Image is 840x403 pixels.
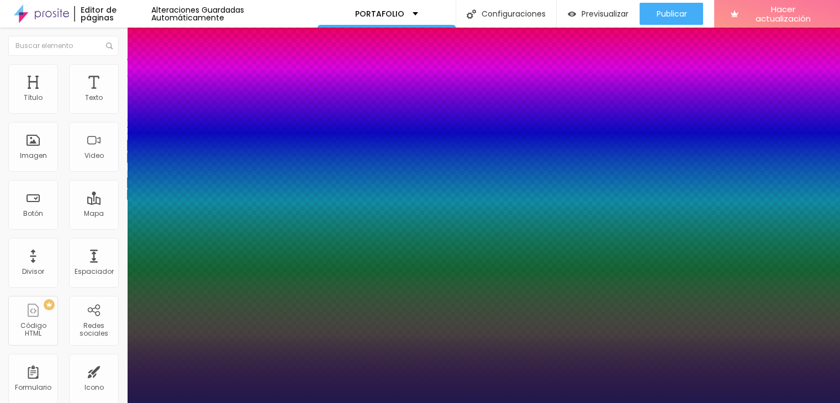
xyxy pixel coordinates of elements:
font: Código HTML [20,321,46,338]
font: Icono [84,383,104,392]
font: Botón [23,209,43,218]
font: Mapa [84,209,104,218]
font: Imagen [20,151,47,160]
font: Formulario [15,383,51,392]
font: Video [84,151,104,160]
button: Publicar [640,3,703,25]
font: Redes sociales [80,321,108,338]
img: view-1.svg [568,9,576,19]
font: Título [24,93,43,102]
font: PORTAFOLIO [355,8,404,19]
font: Configuraciones [482,8,546,19]
input: Buscar elemento [8,36,119,56]
font: Publicar [656,8,686,19]
font: Previsualizar [582,8,628,19]
img: Icono [467,9,476,19]
button: Previsualizar [557,3,640,25]
img: Icono [106,43,113,49]
font: Espaciador [75,267,114,276]
font: Texto [85,93,103,102]
font: Hacer actualización [756,3,811,24]
font: Editor de páginas [81,4,117,23]
font: Alteraciones Guardadas Automáticamente [151,4,244,23]
font: Divisor [22,267,44,276]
